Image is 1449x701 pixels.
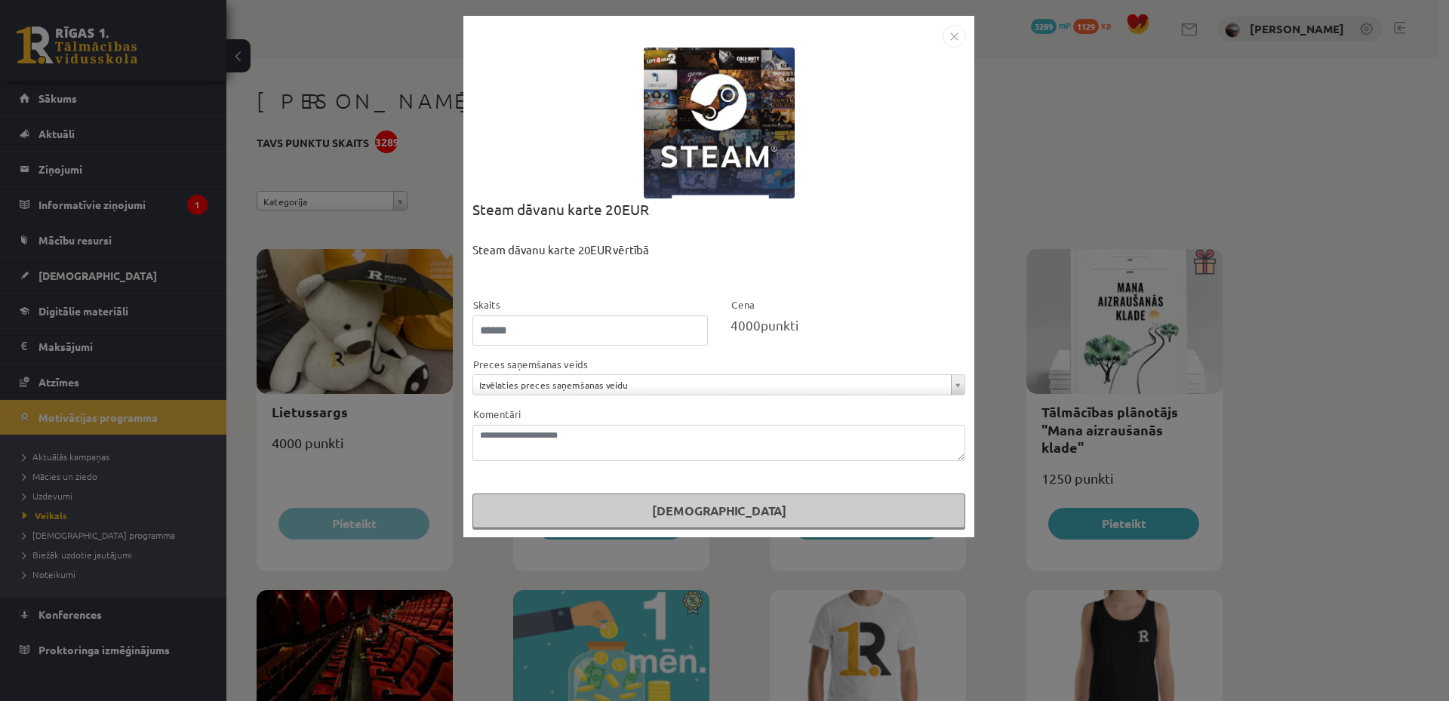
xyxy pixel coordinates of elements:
[472,407,521,422] label: Komentāri
[472,198,965,241] div: Steam dāvanu karte 20EUR
[943,27,965,42] a: Close
[472,241,965,297] div: Steam dāvanu karte 20EUR vērtībā
[731,315,966,335] div: punkti
[472,493,965,528] button: [DEMOGRAPHIC_DATA]
[731,297,755,312] label: Cena
[472,357,588,372] label: Preces saņemšanas veids
[731,317,761,333] span: 4000
[472,297,500,312] label: Skaits
[473,375,964,395] a: Izvēlaties preces saņemšanas veidu
[943,25,965,48] img: motivation-modal-close-c4c6120e38224f4335eb81b515c8231475e344d61debffcd306e703161bf1fac.png
[479,375,945,395] span: Izvēlaties preces saņemšanas veidu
